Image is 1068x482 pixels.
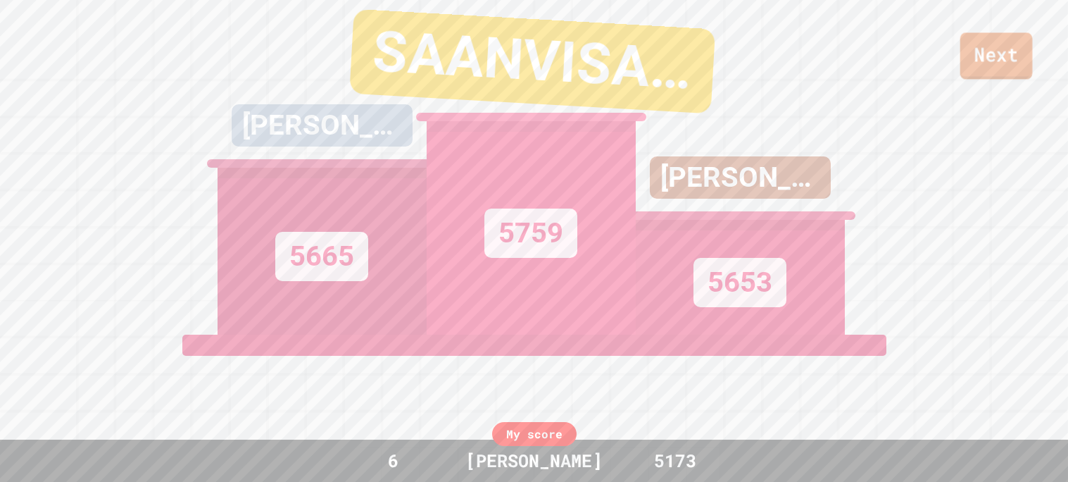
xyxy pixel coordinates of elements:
[484,209,577,258] div: 5759
[275,232,368,281] div: 5665
[650,156,831,199] div: [PERSON_NAME]
[693,258,786,307] div: 5653
[349,9,715,114] div: SAANVISANG
[622,447,728,474] div: 5173
[341,447,446,474] div: 6
[492,422,577,446] div: My score
[960,32,1033,79] a: Next
[451,447,617,474] div: [PERSON_NAME]
[232,104,413,147] div: [PERSON_NAME]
